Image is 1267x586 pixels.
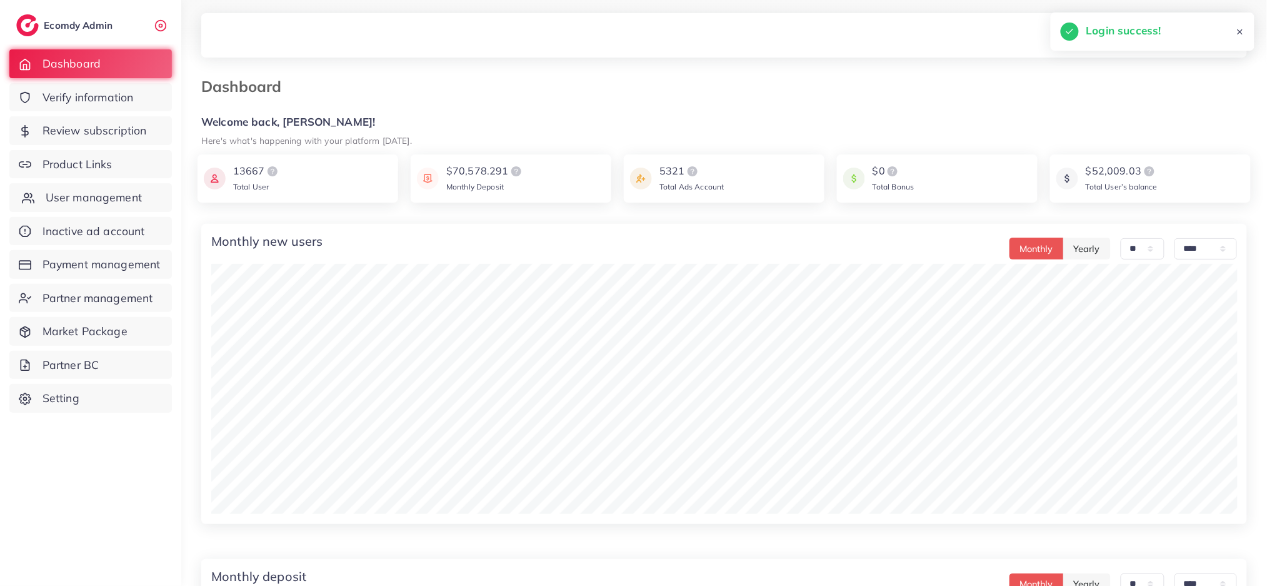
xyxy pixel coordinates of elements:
span: Total User’s balance [1086,182,1158,191]
img: icon payment [204,164,226,193]
h3: Dashboard [201,78,291,96]
span: Payment management [43,256,161,273]
span: Inactive ad account [43,223,145,240]
span: Partner management [43,290,153,306]
img: icon payment [1056,164,1078,193]
span: Dashboard [43,56,101,72]
button: Monthly [1009,238,1064,260]
h5: Welcome back, [PERSON_NAME]! [201,116,1247,129]
span: Monthly Deposit [446,182,504,191]
h4: Monthly new users [211,234,323,249]
div: 13667 [233,164,280,179]
span: User management [46,189,142,206]
span: Market Package [43,323,128,340]
a: Setting [9,384,172,413]
span: Product Links [43,156,113,173]
img: icon payment [417,164,439,193]
a: Partner management [9,284,172,313]
h4: Monthly deposit [211,569,306,584]
img: icon payment [630,164,652,193]
span: Setting [43,390,79,407]
div: $70,578.291 [446,164,524,179]
button: Yearly [1063,238,1111,260]
span: Verify information [43,89,134,106]
small: Here's what's happening with your platform [DATE]. [201,135,412,146]
a: Review subscription [9,116,172,145]
img: logo [885,164,900,179]
a: Partner BC [9,351,172,380]
a: Verify information [9,83,172,112]
h5: Login success! [1086,23,1161,39]
a: Payment management [9,250,172,279]
span: Total Ads Account [659,182,724,191]
img: logo [265,164,280,179]
img: logo [509,164,524,179]
span: Total Bonus [873,182,914,191]
a: User management [9,183,172,212]
a: logoEcomdy Admin [16,14,116,36]
a: Dashboard [9,49,172,78]
img: logo [16,14,39,36]
a: Inactive ad account [9,217,172,246]
img: logo [685,164,700,179]
a: Market Package [9,317,172,346]
h2: Ecomdy Admin [44,19,116,31]
img: icon payment [843,164,865,193]
div: $52,009.03 [1086,164,1158,179]
span: Partner BC [43,357,99,373]
span: Review subscription [43,123,147,139]
span: Total User [233,182,269,191]
div: $0 [873,164,914,179]
div: 5321 [659,164,724,179]
a: Product Links [9,150,172,179]
img: logo [1142,164,1157,179]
